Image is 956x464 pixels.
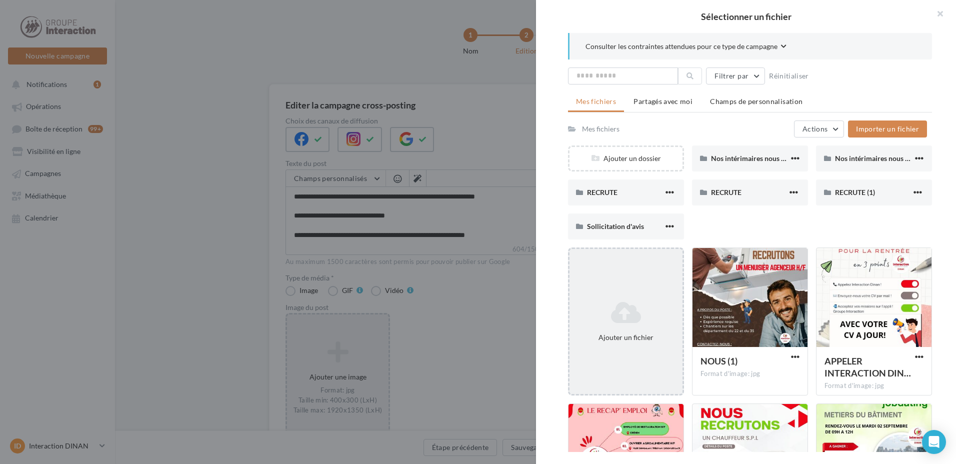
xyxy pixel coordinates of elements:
span: RECRUTE [711,188,741,196]
span: APPELER INTERACTION DINAN [824,355,911,378]
div: Ajouter un fichier [573,332,678,342]
div: Open Intercom Messenger [922,430,946,454]
span: Importer un fichier [856,124,919,133]
h2: Sélectionner un fichier [552,12,940,21]
button: Filtrer par [706,67,765,84]
span: RECRUTE [587,188,617,196]
span: Mes fichiers [576,97,616,105]
div: Ajouter un dossier [569,153,682,163]
span: NOUS (1) [700,355,737,366]
span: Champs de personnalisation [710,97,802,105]
span: Partagés avec moi [633,97,692,105]
div: Mes fichiers [582,124,619,134]
button: Consulter les contraintes attendues pour ce type de campagne [585,41,786,53]
div: Format d'image: jpg [824,381,923,390]
span: Nos intérimaires nous partagent leur [711,154,825,162]
button: Importer un fichier [848,120,927,137]
span: Nos intérimaires nous partagent leur [835,154,949,162]
div: Format d'image: jpg [700,369,799,378]
span: Actions [802,124,827,133]
button: Actions [794,120,844,137]
span: Sollicitation d'avis [587,222,644,230]
span: RECRUTE (1) [835,188,875,196]
span: Consulter les contraintes attendues pour ce type de campagne [585,41,777,51]
button: Réinitialiser [765,70,813,82]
